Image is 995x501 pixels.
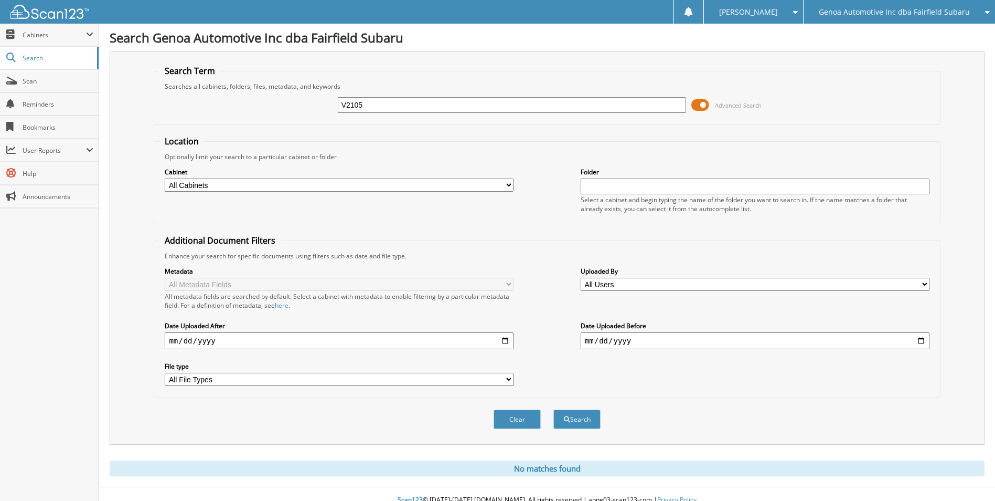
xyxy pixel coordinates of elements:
span: Announcements [23,192,93,201]
button: Search [553,410,601,429]
legend: Search Term [159,65,220,77]
span: Cabinets [23,30,86,39]
div: Optionally limit your search to a particular cabinet or folder [159,152,934,161]
span: Bookmarks [23,123,93,132]
span: User Reports [23,146,86,155]
label: Date Uploaded Before [581,321,929,330]
label: File type [165,362,513,371]
span: Advanced Search [715,101,762,109]
legend: Additional Document Filters [159,235,281,246]
div: Select a cabinet and begin typing the name of the folder you want to search in. If the name match... [581,195,929,213]
label: Cabinet [165,168,513,176]
span: Search [23,54,92,62]
div: Enhance your search for specific documents using filters such as date and file type. [159,252,934,260]
legend: Location [159,135,204,147]
div: Searches all cabinets, folders, files, metadata, and keywords [159,82,934,91]
h1: Search Genoa Automotive Inc dba Fairfield Subaru [110,29,985,46]
label: Metadata [165,267,513,276]
span: Reminders [23,100,93,109]
input: start [165,332,513,349]
input: end [581,332,929,349]
span: Scan [23,77,93,86]
span: [PERSON_NAME] [719,9,778,15]
img: scan123-logo-white.svg [10,5,89,19]
span: Genoa Automotive Inc dba Fairfield Subaru [819,9,970,15]
a: here [275,301,288,310]
label: Uploaded By [581,267,929,276]
button: Clear [494,410,541,429]
span: Help [23,169,93,178]
label: Folder [581,168,929,176]
div: No matches found [110,461,985,476]
div: All metadata fields are searched by default. Select a cabinet with metadata to enable filtering b... [165,292,513,310]
label: Date Uploaded After [165,321,513,330]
